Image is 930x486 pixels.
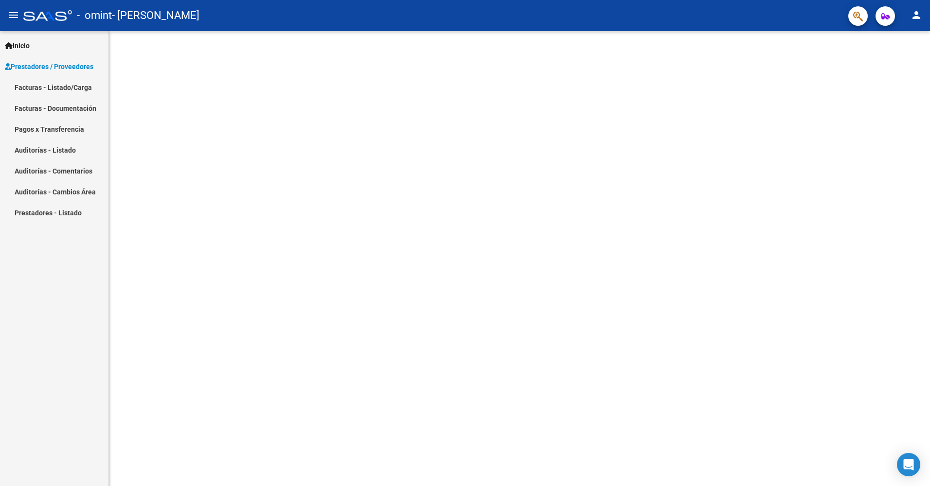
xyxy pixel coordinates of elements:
span: Inicio [5,40,30,51]
span: Prestadores / Proveedores [5,61,93,72]
span: - omint [77,5,112,26]
div: Open Intercom Messenger [897,453,920,476]
span: - [PERSON_NAME] [112,5,199,26]
mat-icon: menu [8,9,19,21]
mat-icon: person [911,9,922,21]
